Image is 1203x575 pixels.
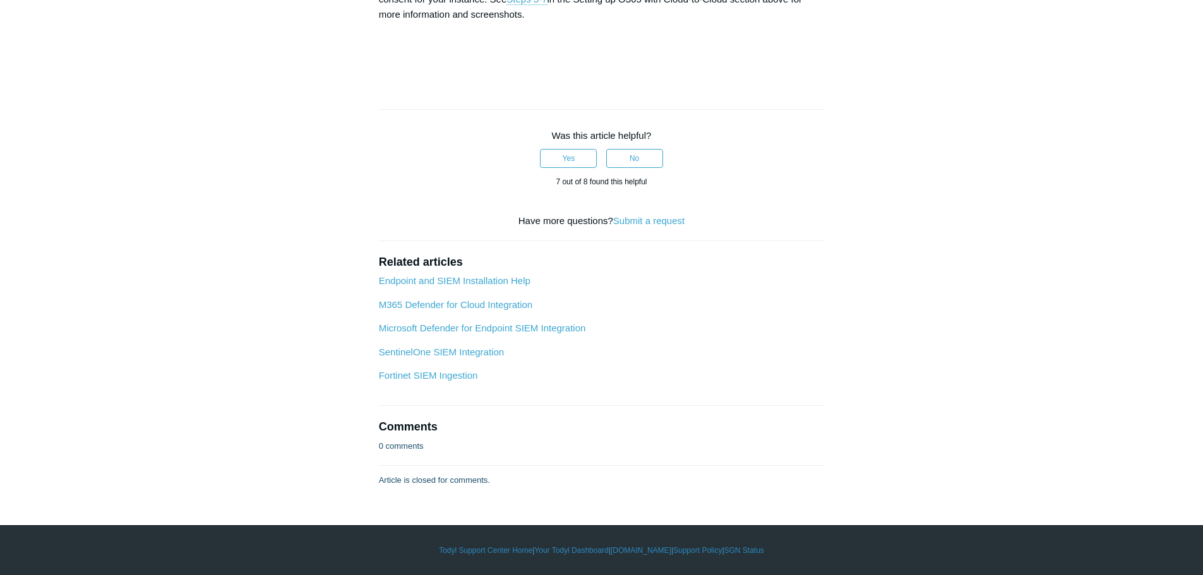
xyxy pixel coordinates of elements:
[611,545,671,556] a: [DOMAIN_NAME]
[540,149,597,168] button: This article was helpful
[379,440,424,453] p: 0 comments
[379,254,825,271] h2: Related articles
[379,299,532,310] a: M365 Defender for Cloud Integration
[379,347,504,357] a: SentinelOne SIEM Integration
[613,215,685,226] a: Submit a request
[379,418,825,436] h2: Comments
[439,545,532,556] a: Todyl Support Center Home
[379,323,586,333] a: Microsoft Defender for Endpoint SIEM Integration
[379,474,490,487] p: Article is closed for comments.
[534,545,608,556] a: Your Todyl Dashboard
[556,177,647,186] span: 7 out of 8 found this helpful
[236,545,968,556] div: | | | |
[673,545,722,556] a: Support Policy
[552,130,652,141] span: Was this article helpful?
[606,149,663,168] button: This article was not helpful
[379,214,825,228] div: Have more questions?
[379,370,478,381] a: Fortinet SIEM Ingestion
[724,545,764,556] a: SGN Status
[379,275,530,286] a: Endpoint and SIEM Installation Help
